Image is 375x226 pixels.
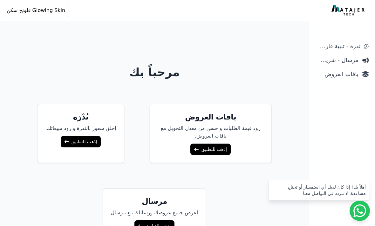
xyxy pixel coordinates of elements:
h5: باقات العروض [158,112,264,122]
span: مرسال - شريط دعاية [316,56,358,65]
span: ندرة - تنبية قارب علي النفاذ [316,42,360,51]
span: Glowing Skin قلونج سكن [7,7,65,14]
p: زود قيمة الطلبات و حسن من معدل التحويل مغ باقات العروض. [158,125,264,140]
a: إذهب للتطبيق [190,144,230,155]
p: اعرض جميع عروضك ورسائلك مع مرسال [111,209,198,216]
div: أهلاً بك! إذا كان لديك أي استفسار أو تحتاج مساعدة، لا تتردد في التواصل معنا [272,184,366,197]
img: MatajerTech Logo [331,5,366,16]
h5: نُدْرَة [45,112,116,122]
p: إخلق شعور بالندرة و زود مبيعاتك. [45,125,116,132]
button: Glowing Skin قلونج سكن [4,4,68,17]
span: باقات العروض [316,70,358,79]
h5: مرسال [111,196,198,206]
a: إذهب للتطبيق [61,136,101,147]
